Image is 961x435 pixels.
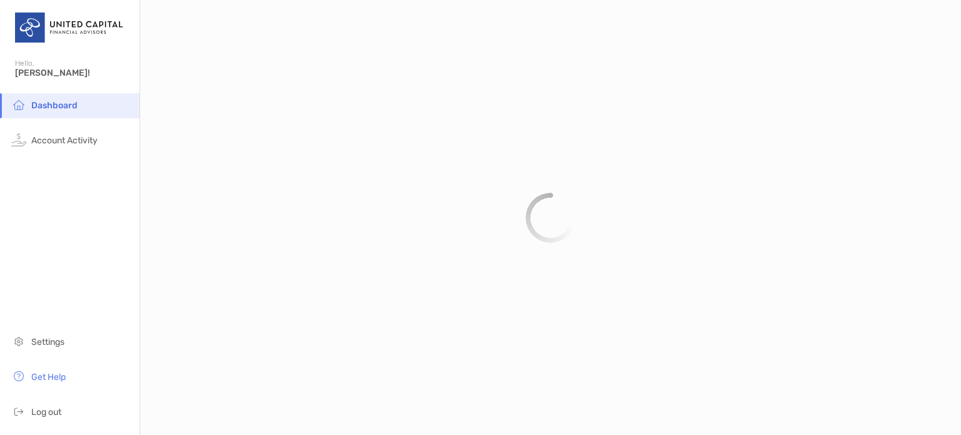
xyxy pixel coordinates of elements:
[11,334,26,349] img: settings icon
[31,372,66,382] span: Get Help
[15,68,132,78] span: [PERSON_NAME]!
[11,97,26,112] img: household icon
[11,369,26,384] img: get-help icon
[31,337,64,347] span: Settings
[15,5,125,50] img: United Capital Logo
[11,404,26,419] img: logout icon
[31,407,61,417] span: Log out
[31,135,98,146] span: Account Activity
[31,100,78,111] span: Dashboard
[11,132,26,147] img: activity icon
